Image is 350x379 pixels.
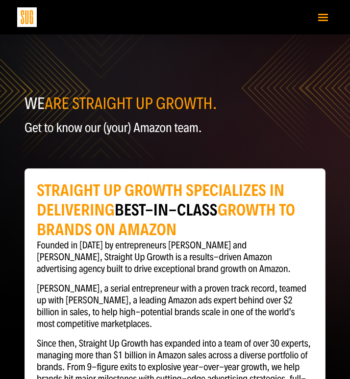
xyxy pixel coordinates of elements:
p: Founded in [DATE] by entrepreneurs [PERSON_NAME] and [PERSON_NAME], Straight Up Growth is a resul... [37,240,313,275]
span: BEST-IN-CLASS [115,200,218,220]
p: Get to know our (your) Amazon team. [25,121,325,135]
div: STRAIGHT UP GROWTH SPECIALIZES IN DELIVERING GROWTH TO BRANDS ON AMAZON [37,181,313,240]
span: ARE STRAIGHT UP GROWTH. [45,94,217,113]
p: [PERSON_NAME], a serial entrepreneur with a proven track record, teamed up with [PERSON_NAME], a ... [37,283,313,330]
img: Sug [17,7,37,27]
h1: WE [25,96,325,111]
button: Toggle navigation [313,8,333,26]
